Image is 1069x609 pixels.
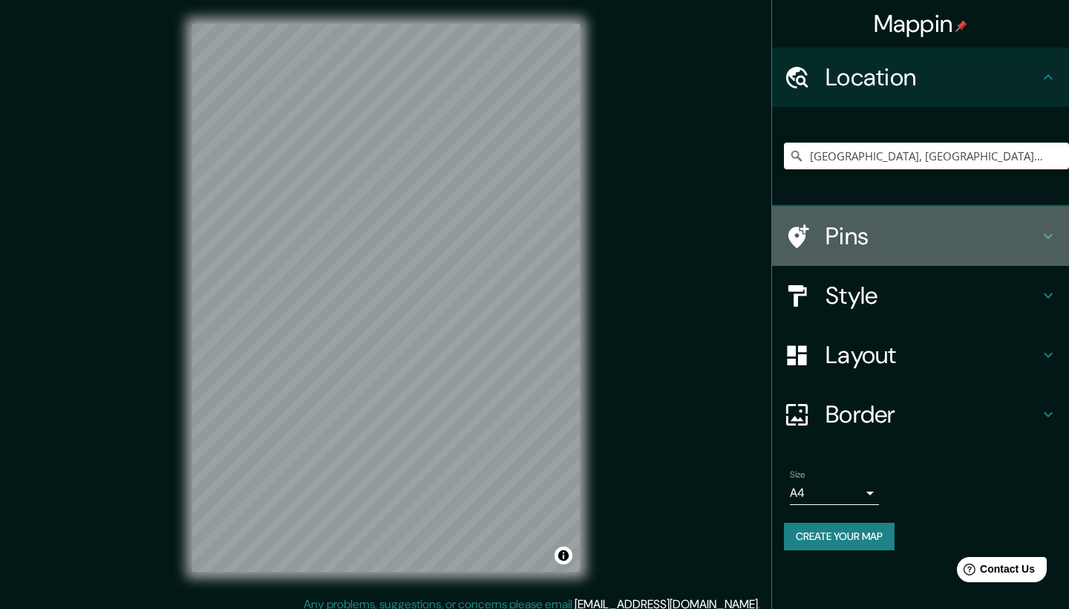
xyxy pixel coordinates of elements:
div: Layout [772,325,1069,385]
h4: Layout [826,340,1039,370]
h4: Border [826,400,1039,429]
h4: Mappin [874,9,968,39]
h4: Style [826,281,1039,310]
div: A4 [790,481,879,505]
canvas: Map [192,24,580,572]
iframe: Help widget launcher [937,551,1053,593]
input: Pick your city or area [784,143,1069,169]
button: Toggle attribution [555,547,572,564]
label: Size [790,469,805,481]
div: Style [772,266,1069,325]
img: pin-icon.png [955,20,967,32]
div: Pins [772,206,1069,266]
h4: Pins [826,221,1039,251]
h4: Location [826,62,1039,92]
div: Location [772,48,1069,107]
div: Border [772,385,1069,444]
button: Create your map [784,523,895,550]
